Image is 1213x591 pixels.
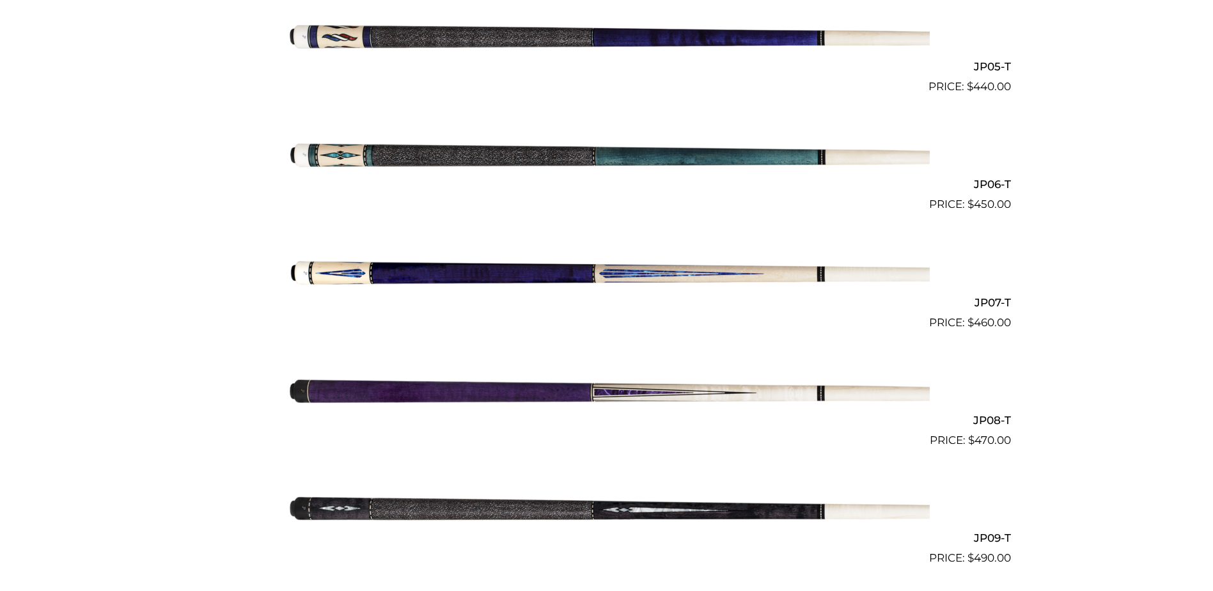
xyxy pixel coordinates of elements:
img: JP09-T [284,454,930,562]
span: $ [967,551,974,564]
h2: JP07-T [203,290,1011,314]
a: JP07-T $460.00 [203,218,1011,331]
a: JP08-T $470.00 [203,336,1011,449]
span: $ [968,434,974,446]
h2: JP06-T [203,173,1011,196]
bdi: 470.00 [968,434,1011,446]
bdi: 440.00 [967,80,1011,93]
bdi: 450.00 [967,198,1011,210]
img: JP07-T [284,218,930,326]
bdi: 490.00 [967,551,1011,564]
img: JP08-T [284,336,930,444]
span: $ [967,198,974,210]
img: JP06-T [284,100,930,208]
h2: JP08-T [203,409,1011,432]
h2: JP05-T [203,54,1011,78]
a: JP09-T $490.00 [203,454,1011,567]
a: JP06-T $450.00 [203,100,1011,213]
span: $ [967,80,973,93]
h2: JP09-T [203,526,1011,550]
span: $ [967,316,974,329]
bdi: 460.00 [967,316,1011,329]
